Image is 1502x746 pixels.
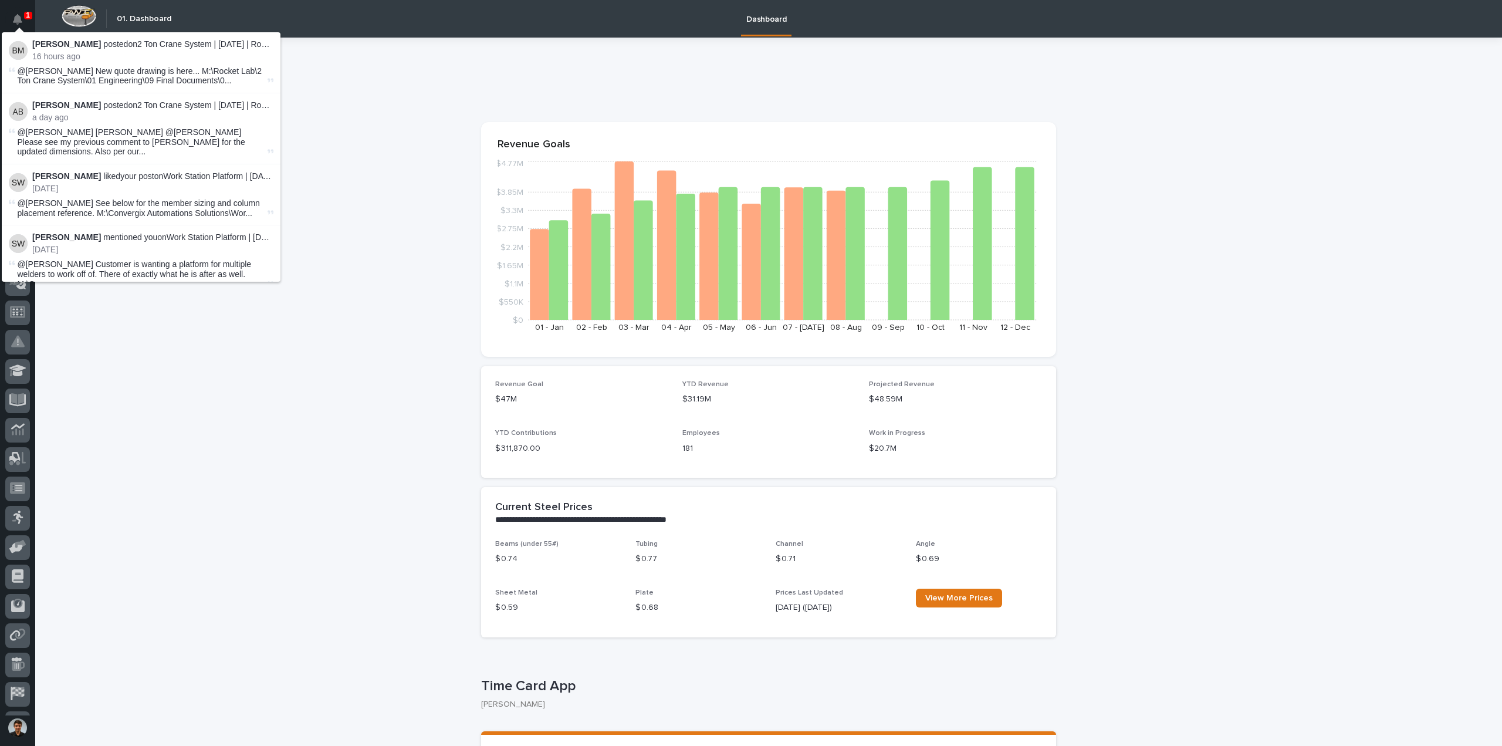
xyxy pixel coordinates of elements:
p: posted on 2 Ton Crane System | [DATE] | Rocket Lab : [32,100,273,110]
p: $ 0.74 [495,553,621,565]
h2: 01. Dashboard [117,14,171,24]
text: 02 - Feb [576,323,607,332]
img: Ashton Bontrager [9,102,28,121]
span: Revenue Goal [495,381,543,388]
tspan: $3.3M [500,207,523,215]
p: $20.7M [869,443,1042,455]
span: Employees [682,430,720,437]
strong: [PERSON_NAME] [32,232,101,242]
p: 181 [682,443,855,455]
p: $ 0.69 [916,553,1042,565]
text: 10 - Oct [916,323,945,332]
p: mentioned you on Work Station Platform | [DATE] | Convergix Automations Solutions : [32,232,273,242]
p: $48.59M [869,393,1042,406]
span: Prices Last Updated [776,589,843,596]
text: 05 - May [703,323,735,332]
span: View More Prices [925,594,993,602]
span: @[PERSON_NAME] [PERSON_NAME] @[PERSON_NAME] Please see my previous comment to [PERSON_NAME] for t... [18,127,265,157]
tspan: $4.77M [496,160,523,168]
p: $ 311,870.00 [495,443,668,455]
text: 01 - Jan [535,323,564,332]
tspan: $2.2M [500,243,523,251]
strong: [PERSON_NAME] [32,100,101,110]
strong: [PERSON_NAME] [32,39,101,49]
span: Work in Progress [869,430,925,437]
img: Sam Whitehead [9,234,28,253]
tspan: $1.1M [505,279,523,288]
p: $ 0.59 [495,602,621,614]
span: Beams (under 55#) [495,541,559,548]
span: Angle [916,541,935,548]
tspan: $3.85M [496,188,523,197]
p: 16 hours ago [32,52,273,62]
text: 08 - Aug [830,323,862,332]
h2: Current Steel Prices [495,501,593,514]
p: $ 0.68 [635,602,762,614]
text: 03 - Mar [618,323,649,332]
p: Revenue Goals [498,139,1040,151]
text: 12 - Dec [1000,323,1030,332]
span: Projected Revenue [869,381,935,388]
div: Notifications1 [15,14,30,33]
button: users-avatar [5,715,30,740]
tspan: $1.65M [497,261,523,269]
p: posted on 2 Ton Crane System | [DATE] | Rocket Lab : [32,39,273,49]
text: 04 - Apr [661,323,692,332]
p: 1 [26,11,30,19]
p: liked your post on Work Station Platform | [DATE] | Convergix Automations Solutions : [32,171,273,181]
p: $47M [495,393,668,406]
span: YTD Revenue [682,381,729,388]
strong: [PERSON_NAME] [32,171,101,181]
button: Notifications [5,7,30,32]
img: Ben Miller [9,41,28,60]
p: $ 0.71 [776,553,902,565]
span: @[PERSON_NAME] Customer is wanting a platform for multiple welders to work off of. There of exact... [18,259,265,289]
p: a day ago [32,113,273,123]
span: Channel [776,541,803,548]
text: 09 - Sep [872,323,905,332]
p: $ 0.77 [635,553,762,565]
p: Time Card App [481,678,1051,695]
span: Plate [635,589,654,596]
p: $31.19M [682,393,855,406]
a: View More Prices [916,589,1002,607]
tspan: $2.75M [496,225,523,233]
text: 11 - Nov [959,323,987,332]
p: [PERSON_NAME] [481,700,1047,710]
tspan: $0 [513,316,523,325]
text: 06 - Jun [746,323,777,332]
span: @[PERSON_NAME] New quote drawing is here... M:\Rocket Lab\2 Ton Crane System\01 Engineering\09 Fi... [18,66,265,86]
tspan: $550K [499,298,523,306]
p: [DATE] [32,245,273,255]
span: @[PERSON_NAME] See below for the member sizing and column placement reference. M:\Convergix Autom... [18,198,265,218]
text: 07 - [DATE] [783,323,824,332]
p: [DATE] [32,184,273,194]
span: Tubing [635,541,658,548]
span: YTD Contributions [495,430,557,437]
p: [DATE] ([DATE]) [776,602,902,614]
img: Sam Whitehead [9,173,28,192]
span: Sheet Metal [495,589,537,596]
img: Workspace Logo [62,5,96,27]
